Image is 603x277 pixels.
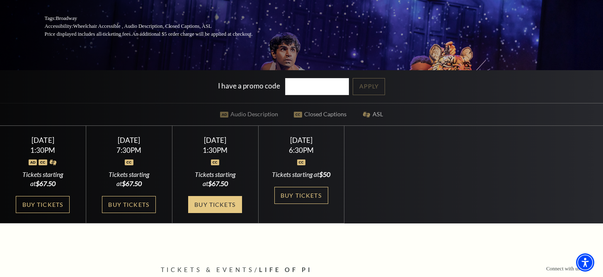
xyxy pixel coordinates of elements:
[96,147,162,154] div: 7:30PM
[132,31,252,37] span: An additional $5 order charge will be applied at checkout.
[319,170,330,178] span: $50
[274,187,328,204] a: Buy Tickets
[36,179,56,187] span: $67.50
[182,170,248,189] div: Tickets starting at
[268,147,334,154] div: 6:30PM
[56,15,77,21] span: Broadway
[208,179,228,187] span: $67.50
[96,136,162,145] div: [DATE]
[576,253,594,272] div: Accessibility Menu
[96,170,162,189] div: Tickets starting at
[10,147,76,154] div: 1:30PM
[161,266,255,273] span: Tickets & Events
[546,265,586,273] p: Connect with us on
[259,266,312,273] span: Life of Pi
[45,15,273,22] p: Tags:
[73,23,211,29] span: Wheelchair Accessible , Audio Description, Closed Captions, ASL
[218,81,280,90] label: I have a promo code
[182,147,248,154] div: 1:30PM
[161,265,443,275] p: /
[182,136,248,145] div: [DATE]
[122,179,142,187] span: $67.50
[45,30,273,38] p: Price displayed includes all ticketing fees.
[45,22,273,30] p: Accessibility:
[16,196,70,213] a: Buy Tickets
[10,170,76,189] div: Tickets starting at
[102,196,156,213] a: Buy Tickets
[188,196,242,213] a: Buy Tickets
[10,136,76,145] div: [DATE]
[268,136,334,145] div: [DATE]
[268,170,334,179] div: Tickets starting at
